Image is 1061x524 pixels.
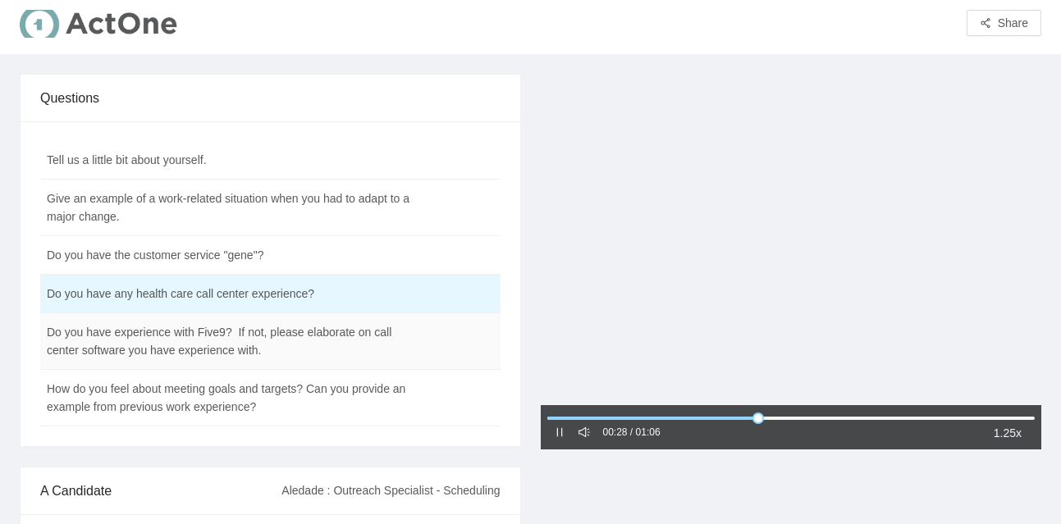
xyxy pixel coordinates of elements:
[20,5,181,44] img: ActOne
[994,424,1022,442] span: 1.25x
[554,426,565,438] span: pause
[281,468,500,513] div: Aledade : Outreach Specialist - Scheduling
[40,370,418,426] td: How do you feel about meeting goals and targets? Can you provide an example from previous work ex...
[40,467,281,514] div: A Candidate
[40,141,418,180] td: Tell us a little bit about yourself.
[998,14,1028,32] span: Share
[40,275,418,313] td: Do you have any health care call center experience?
[40,75,501,121] div: Questions
[40,313,418,370] td: Do you have experience with Five9? If not, please elaborate on call center software you have expe...
[967,10,1041,36] button: share-altShare
[980,17,991,30] span: share-alt
[579,426,590,438] span: sound
[603,425,661,440] div: 00:28 / 01:06
[40,180,418,236] td: Give an example of a work-related situation when you had to adapt to a major change.
[40,236,418,275] td: Do you have the customer service "gene"?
